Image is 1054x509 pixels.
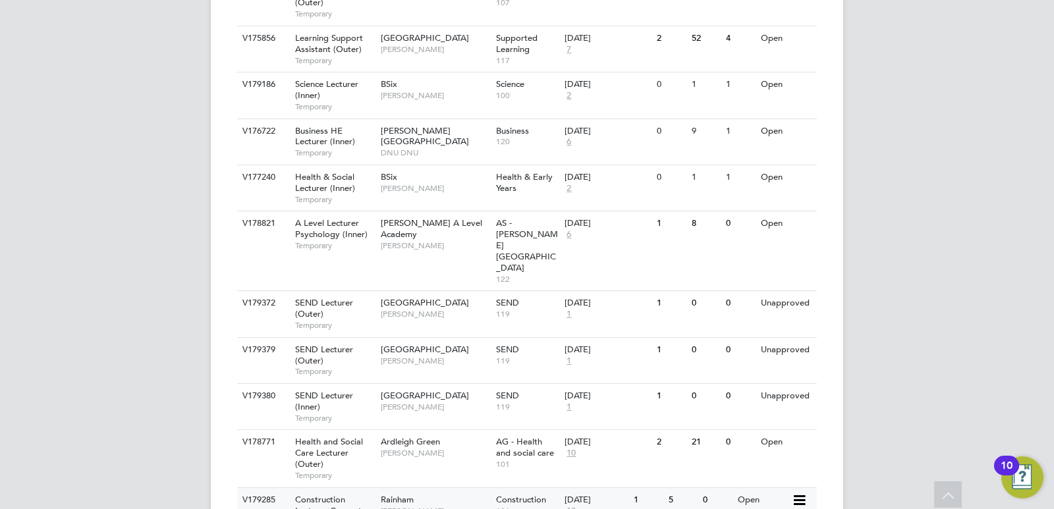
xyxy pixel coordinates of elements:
div: [DATE] [565,390,650,402]
div: [DATE] [565,218,650,229]
div: [DATE] [565,495,627,506]
span: Business [496,125,529,136]
div: 1 [723,72,757,97]
span: 6 [565,136,573,147]
span: 119 [496,402,559,412]
div: V179372 [239,291,285,315]
div: 0 [653,72,688,97]
div: 0 [653,165,688,190]
span: [GEOGRAPHIC_DATA] [381,32,469,43]
div: Unapproved [758,338,815,362]
span: SEND [496,297,519,308]
span: 2 [565,183,573,194]
span: SEND Lecturer (Inner) [295,390,353,412]
span: [PERSON_NAME] [381,90,489,101]
div: Open [758,165,815,190]
span: Temporary [295,147,374,158]
div: Open [758,211,815,236]
div: 8 [688,211,723,236]
span: 119 [496,356,559,366]
span: Science Lecturer (Inner) [295,78,358,101]
div: [DATE] [565,172,650,183]
button: Open Resource Center, 10 new notifications [1001,456,1043,498]
div: 0 [688,291,723,315]
span: 2 [565,90,573,101]
span: SEND Lecturer (Outer) [295,297,353,319]
span: 7 [565,44,573,55]
div: [DATE] [565,437,650,448]
span: [GEOGRAPHIC_DATA] [381,297,469,308]
div: 1 [653,291,688,315]
div: 2 [653,26,688,51]
div: Open [758,430,815,454]
span: [PERSON_NAME] [381,309,489,319]
div: V179186 [239,72,285,97]
span: Temporary [295,320,374,331]
div: 10 [1001,466,1012,483]
span: Learning Support Assistant (Outer) [295,32,363,55]
span: 1 [565,402,573,413]
div: Open [758,26,815,51]
span: Temporary [295,470,374,481]
span: 101 [496,459,559,469]
div: V179379 [239,338,285,362]
div: V177240 [239,165,285,190]
div: 1 [688,72,723,97]
div: Unapproved [758,291,815,315]
span: A Level Lecturer Psychology (Inner) [295,217,368,240]
span: Temporary [295,194,374,205]
div: 0 [723,211,757,236]
span: [PERSON_NAME] [381,402,489,412]
span: Health & Social Lecturer (Inner) [295,171,355,194]
div: V175856 [239,26,285,51]
span: Temporary [295,366,374,377]
span: SEND [496,390,519,401]
span: 1 [565,309,573,320]
div: V176722 [239,119,285,144]
div: 0 [688,338,723,362]
span: SEND Lecturer (Outer) [295,344,353,366]
span: Science [496,78,524,90]
div: 9 [688,119,723,144]
div: V178821 [239,211,285,236]
span: 122 [496,274,559,284]
span: BSix [381,78,397,90]
div: 0 [723,291,757,315]
div: 0 [723,384,757,408]
span: [PERSON_NAME] [381,44,489,55]
span: Temporary [295,9,374,19]
div: [DATE] [565,33,650,44]
span: [GEOGRAPHIC_DATA] [381,344,469,355]
span: Temporary [295,413,374,423]
span: Temporary [295,55,374,66]
span: DNU DNU [381,147,489,158]
span: Construction [496,494,546,505]
span: [PERSON_NAME] [381,240,489,251]
div: 1 [653,384,688,408]
span: 120 [496,136,559,147]
span: Temporary [295,240,374,251]
div: 52 [688,26,723,51]
span: 119 [496,309,559,319]
span: [PERSON_NAME] [381,183,489,194]
span: 1 [565,356,573,367]
span: Temporary [295,101,374,112]
span: Ardleigh Green [381,436,440,447]
span: [PERSON_NAME] [381,448,489,458]
span: 10 [565,448,578,459]
span: Health and Social Care Lecturer (Outer) [295,436,363,469]
div: V178771 [239,430,285,454]
div: 0 [688,384,723,408]
span: BSix [381,171,397,182]
div: [DATE] [565,344,650,356]
span: 117 [496,55,559,66]
div: 0 [653,119,688,144]
div: 1 [688,165,723,190]
div: 21 [688,430,723,454]
span: [PERSON_NAME] [381,356,489,366]
div: 0 [723,430,757,454]
span: AS - [PERSON_NAME][GEOGRAPHIC_DATA] [496,217,558,273]
div: Open [758,72,815,97]
div: V179380 [239,384,285,408]
div: Open [758,119,815,144]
